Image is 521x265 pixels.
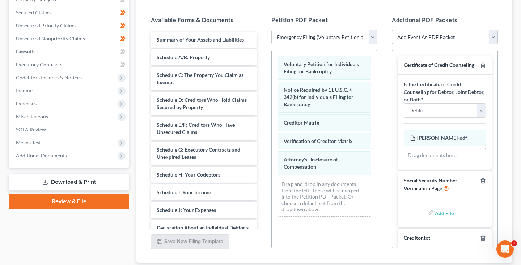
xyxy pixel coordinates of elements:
span: Certificate of Credit Counseling [404,62,474,68]
span: Schedule A/B: Property [157,54,210,60]
div: Creditor.txt [404,235,430,242]
span: Unsecured Nonpriority Claims [16,35,85,42]
span: 1 [511,240,517,246]
a: SOFA Review [10,123,129,136]
span: Notice Required by 11 U.S.C. § 342(b) for Individuals Filing for Bankruptcy [284,87,353,107]
span: Creditor Matrix [284,120,319,126]
span: Unsecured Priority Claims [16,22,76,29]
a: Executory Contracts [10,58,129,71]
h5: Available Forms & Documents [151,16,257,24]
div: Drag-and-drop in any documents from the left. These will be merged into the Petition PDF Packet. ... [278,177,371,217]
span: Codebtors Insiders & Notices [16,74,82,81]
a: Secured Claims [10,6,129,19]
span: Voluntary Petition for Individuals Filing for Bankruptcy [284,61,359,74]
span: Income [16,87,33,94]
div: Drag documents here. [404,148,486,162]
button: Save New Filing Template [151,234,229,249]
span: Schedule G: Executory Contracts and Unexpired Leases [157,147,240,160]
span: Miscellaneous [16,113,48,120]
span: Declaration About an Individual Debtor's Schedules [157,225,249,238]
label: Is the Certificate of Credit Counseling for Debtor, Joint Debtor, or Both? [404,81,486,103]
span: Additional Documents [16,152,67,158]
span: SOFA Review [16,126,46,132]
span: Schedule I: Your Income [157,189,211,195]
a: Download & Print [9,174,129,191]
a: Unsecured Nonpriority Claims [10,32,129,45]
span: Social Security Number Verification Page [404,177,457,191]
h5: Additional PDF Packets [392,16,498,24]
a: Unsecured Priority Claims [10,19,129,32]
iframe: Intercom live chat [496,240,514,258]
span: [PERSON_NAME]-pdf [417,135,467,141]
span: Lawsuits [16,48,35,55]
span: Schedule J: Your Expenses [157,207,216,213]
a: Lawsuits [10,45,129,58]
span: Schedule C: The Property You Claim as Exempt [157,72,243,85]
span: Executory Contracts [16,61,62,68]
span: Secured Claims [16,9,51,16]
span: Schedule H: Your Codebtors [157,171,220,178]
span: Summary of Your Assets and Liabilities [157,36,244,43]
span: Schedule D: Creditors Who Hold Claims Secured by Property [157,97,247,110]
a: Review & File [9,194,129,209]
span: Means Test [16,139,41,145]
span: Attorney's Disclosure of Compensation [284,156,338,170]
span: Schedule E/F: Creditors Who Have Unsecured Claims [157,122,235,135]
span: Petition PDF Packet [271,16,328,23]
span: Verification of Creditor Matrix [284,138,353,144]
span: Expenses [16,100,37,107]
